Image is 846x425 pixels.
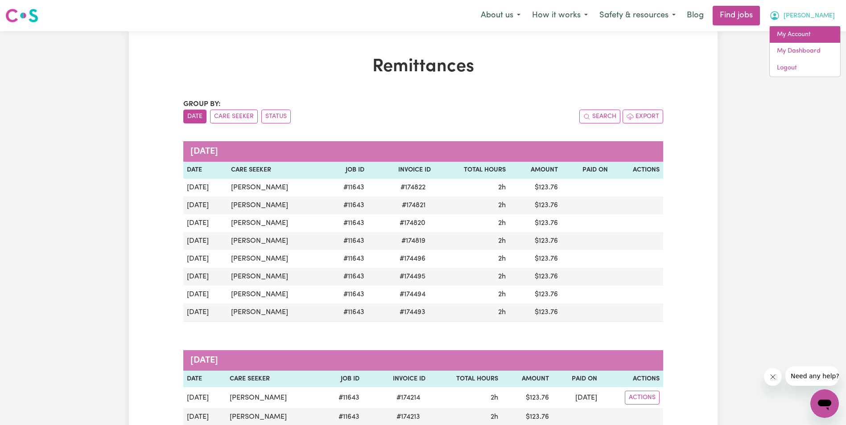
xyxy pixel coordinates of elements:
td: $ 123.76 [509,214,561,232]
a: My Dashboard [770,43,840,60]
span: # 174493 [394,307,431,318]
span: 2 hours [498,220,506,227]
a: Find jobs [713,6,760,25]
button: sort invoices by care seeker [210,110,258,123]
span: [PERSON_NAME] [784,11,835,21]
th: Care Seeker [227,162,325,179]
span: # 174821 [396,200,431,211]
td: # 11643 [325,179,368,196]
th: Date [183,371,226,388]
td: [DATE] [183,387,226,408]
td: [DATE] [183,286,227,303]
th: Amount [509,162,561,179]
span: 2 hours [498,184,506,191]
td: $ 123.76 [509,196,561,214]
th: Total Hours [434,162,509,179]
td: [PERSON_NAME] [227,268,325,286]
span: # 174214 [391,392,425,403]
td: [DATE] [183,214,227,232]
span: 2 hours [498,255,506,262]
td: $ 123.76 [509,286,561,303]
img: Careseekers logo [5,8,38,24]
td: # 11643 [325,214,368,232]
td: [DATE] [183,196,227,214]
span: 2 hours [491,413,498,421]
span: # 174819 [396,236,431,246]
td: # 11643 [321,387,363,408]
span: # 174496 [394,253,431,264]
th: Job ID [325,162,368,179]
td: $ 123.76 [509,268,561,286]
td: [PERSON_NAME] [227,214,325,232]
th: Amount [502,371,553,388]
td: [DATE] [183,250,227,268]
span: Need any help? [5,6,54,13]
button: About us [475,6,526,25]
h1: Remittances [183,56,663,78]
td: # 11643 [325,250,368,268]
iframe: Button to launch messaging window [810,389,839,418]
td: [PERSON_NAME] [227,250,325,268]
th: Total Hours [429,371,502,388]
button: Actions [625,391,660,405]
a: Careseekers logo [5,5,38,26]
td: [DATE] [183,232,227,250]
th: Care Seeker [226,371,321,388]
td: [PERSON_NAME] [227,232,325,250]
td: # 11643 [325,286,368,303]
td: [PERSON_NAME] [227,303,325,322]
td: [PERSON_NAME] [227,179,325,196]
button: sort invoices by date [183,110,206,123]
iframe: Message from company [785,366,839,386]
td: [DATE] [183,179,227,196]
td: $ 123.76 [502,387,553,408]
span: Group by: [183,101,221,108]
span: 2 hours [498,291,506,298]
span: 2 hours [498,237,506,245]
td: $ 123.76 [509,232,561,250]
div: My Account [769,26,841,77]
td: [PERSON_NAME] [226,387,321,408]
th: Paid On [553,371,601,388]
button: Export [623,110,663,123]
span: # 174494 [394,289,431,300]
button: My Account [763,6,841,25]
td: [DATE] [183,303,227,322]
th: Job ID [321,371,363,388]
td: [DATE] [553,387,601,408]
caption: [DATE] [183,141,663,162]
span: 2 hours [498,202,506,209]
td: # 11643 [325,303,368,322]
button: Safety & resources [594,6,681,25]
a: My Account [770,26,840,43]
span: # 174495 [394,271,431,282]
td: [PERSON_NAME] [227,196,325,214]
button: sort invoices by paid status [261,110,291,123]
td: $ 123.76 [509,250,561,268]
td: $ 123.76 [509,303,561,322]
span: 2 hours [498,273,506,280]
th: Invoice ID [363,371,429,388]
iframe: Close message [764,368,782,386]
button: Search [579,110,620,123]
th: Invoice ID [368,162,434,179]
a: Blog [681,6,709,25]
span: # 174822 [395,182,431,193]
td: # 11643 [325,268,368,286]
span: 2 hours [491,394,498,401]
span: # 174820 [394,218,431,229]
td: # 11643 [325,232,368,250]
th: Date [183,162,227,179]
span: # 174213 [391,412,425,422]
th: Actions [601,371,663,388]
th: Paid On [561,162,611,179]
td: [DATE] [183,268,227,286]
a: Logout [770,60,840,77]
td: $ 123.76 [509,179,561,196]
td: [PERSON_NAME] [227,286,325,303]
button: How it works [526,6,594,25]
th: Actions [611,162,663,179]
td: # 11643 [325,196,368,214]
caption: [DATE] [183,350,663,371]
span: 2 hours [498,309,506,316]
